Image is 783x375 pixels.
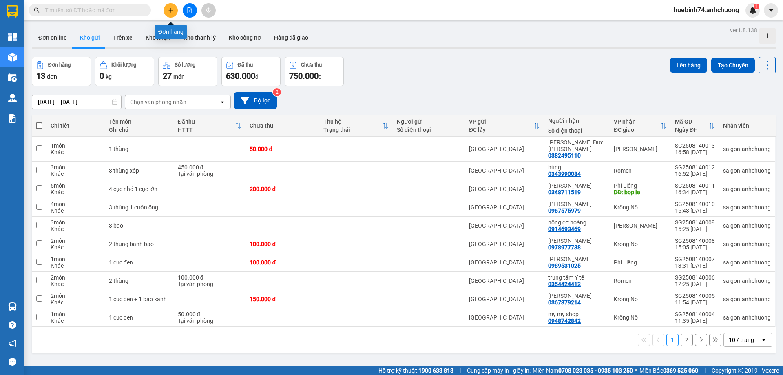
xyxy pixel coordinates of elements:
div: nông cơ hoàng [548,219,606,226]
div: Khác [51,171,101,177]
img: logo-vxr [7,5,18,18]
div: 13:31 [DATE] [675,262,715,269]
img: warehouse-icon [8,302,17,311]
div: saigon.anhchuong [723,314,771,321]
span: 1 [755,4,758,9]
div: SG2508140007 [675,256,715,262]
div: Krông Nô [614,204,667,211]
div: 0382495110 [548,152,581,159]
button: Đơn hàng13đơn [32,57,91,86]
div: Krông Nô [614,241,667,247]
div: my my shop [548,311,606,317]
div: [GEOGRAPHIC_DATA] [469,167,540,174]
button: Đơn online [32,28,73,47]
span: caret-down [768,7,775,14]
img: warehouse-icon [8,73,17,82]
span: 27 [163,71,172,81]
div: saigon.anhchuong [723,146,771,152]
div: Ngày ĐH [675,126,708,133]
div: 3 món [51,164,101,171]
span: món [173,73,185,80]
div: 1 món [51,142,101,149]
div: Mã GD [675,118,708,125]
div: [GEOGRAPHIC_DATA] [469,314,540,321]
div: 15:05 [DATE] [675,244,715,251]
button: Bộ lọc [234,92,277,109]
div: 2 thung banh bao [109,241,170,247]
div: ĐC giao [614,126,660,133]
span: Cung cấp máy in - giấy in: [467,366,531,375]
button: Tạo Chuyến [711,58,755,73]
span: 630.000 [226,71,255,81]
th: Toggle SortBy [465,115,544,137]
div: saigon.anhchuong [723,222,771,229]
div: DĐ: bop le [614,189,667,195]
div: Đã thu [238,62,253,68]
span: kg [106,73,112,80]
div: Nguyễn Đức Tính [548,139,606,152]
div: [GEOGRAPHIC_DATA] [469,204,540,211]
div: Số điện thoại [548,127,606,134]
div: Đơn hàng [48,62,71,68]
img: warehouse-icon [8,94,17,102]
div: Số điện thoại [397,126,461,133]
button: 2 [681,334,693,346]
div: Phi Liêng [614,182,667,189]
span: search [34,7,40,13]
div: 0978977738 [548,244,581,251]
div: Tạo kho hàng mới [759,28,776,44]
div: 12:25 [DATE] [675,281,715,287]
div: [PERSON_NAME] [614,146,667,152]
button: aim [201,3,216,18]
div: saigon.anhchuong [723,241,771,247]
div: SG2508140004 [675,311,715,317]
button: Lên hàng [670,58,707,73]
span: aim [206,7,211,13]
div: 1 món [51,256,101,262]
div: Khác [51,189,101,195]
sup: 1 [754,4,759,9]
div: 15:25 [DATE] [675,226,715,232]
button: file-add [183,3,197,18]
div: thanh tùng [548,201,606,207]
div: 2 món [51,274,101,281]
div: VP nhận [614,118,660,125]
div: Ghi chú [109,126,170,133]
div: ĐC lấy [469,126,533,133]
div: [GEOGRAPHIC_DATA] [469,277,540,284]
div: 4 món [51,201,101,207]
div: 1 thùng [109,146,170,152]
div: 16:52 [DATE] [675,171,715,177]
div: Số lượng [175,62,195,68]
div: saigon.anhchuong [723,277,771,284]
button: Kho nhận [139,28,177,47]
div: Chưa thu [301,62,322,68]
input: Select a date range. [32,95,121,109]
svg: open [219,99,226,105]
div: 2 thùng [109,277,170,284]
strong: 0708 023 035 - 0935 103 250 [558,367,633,374]
div: Đã thu [178,118,235,125]
div: [PERSON_NAME] [614,222,667,229]
div: Khác [51,262,101,269]
div: hùng [548,164,606,171]
span: huebinh74.anhchuong [667,5,745,15]
th: Toggle SortBy [610,115,671,137]
span: plus [168,7,174,13]
button: Khối lượng0kg [95,57,154,86]
div: Romen [614,167,667,174]
div: saigon.anhchuong [723,259,771,266]
div: Tại văn phòng [178,171,242,177]
img: warehouse-icon [8,53,17,62]
th: Toggle SortBy [319,115,393,137]
div: 3 món [51,219,101,226]
button: Hàng đã giao [268,28,315,47]
div: Tên món [109,118,170,125]
div: Khác [51,281,101,287]
div: Chọn văn phòng nhận [130,98,186,106]
div: Người nhận [548,118,606,124]
div: 11:54 [DATE] [675,299,715,306]
div: Khác [51,317,101,324]
div: 16:34 [DATE] [675,189,715,195]
div: 3 bao [109,222,170,229]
